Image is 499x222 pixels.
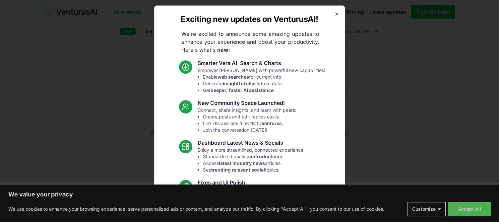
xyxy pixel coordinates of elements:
strong: insightful charts [223,80,261,86]
li: Generate from data. [203,80,325,87]
p: Connect, share insights, and learn with peers: [198,107,296,133]
p: Empower [PERSON_NAME] with powerful new capabilities: [198,67,325,93]
h3: Smarter Vera AI: Search & Charts [198,59,325,67]
li: See topics. [203,166,305,173]
strong: trending relevant social [211,167,265,172]
li: Fixed mobile chat & sidebar glitches. [203,199,300,206]
li: Access articles. [203,160,305,166]
h3: Fixes and UI Polish [198,178,300,186]
h3: New Community Space Launched! [198,99,296,107]
li: Link discussions directly to . [203,120,296,126]
li: Join the conversation [DATE]! [203,126,296,133]
li: Get . [203,87,325,93]
h3: Dashboard Latest News & Socials [198,138,305,146]
li: Standardized analysis . [203,153,305,160]
li: Enable for current info. [203,73,325,80]
li: Resolved Vera chart loading issue. [203,193,300,199]
h2: Exciting new updates on VenturusAI! [181,14,318,24]
li: Create posts and edit replies easily. [203,113,296,120]
strong: latest industry news [219,160,265,166]
strong: Ventures [261,120,282,126]
strong: deeper, faster AI assistance [211,87,274,93]
strong: new [217,46,228,53]
p: We're excited to announce some amazing updates to enhance your experience and boost your producti... [176,30,325,53]
p: Smoother performance and improved usability: [198,186,300,213]
strong: web searches [218,74,249,79]
strong: introductions [251,153,282,159]
p: Enjoy a more streamlined, connected experience: [198,146,305,173]
li: Enhanced overall UI consistency. [203,206,300,213]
